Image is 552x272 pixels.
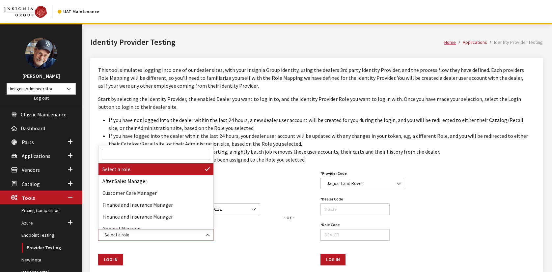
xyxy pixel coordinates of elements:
[98,199,213,211] li: Finance and Insurance Manager
[98,223,213,234] li: General Manager
[22,195,35,201] span: Tools
[58,8,99,15] div: UAT Maintenance
[98,163,213,175] li: Select a role
[487,39,543,46] li: Identity Provider Testing
[98,175,213,187] li: After Sales Manager
[98,211,213,223] li: Finance and Insurance Manager
[21,125,45,132] span: Dashboard
[25,38,57,69] img: Ray Goodwin
[444,39,456,45] a: Home
[320,170,347,176] label: Provider Code
[109,116,528,132] li: If you have not logged into the dealer within the last 24 hours, a new dealer user account will b...
[98,229,214,241] span: Select a role
[102,231,209,238] span: Select a role
[284,213,294,221] div: - or -
[320,196,343,202] label: Dealer Code
[21,220,33,226] span: Azure
[22,139,34,145] span: Parts
[22,167,40,173] span: Vendors
[109,156,528,164] li: You will be limited to the permissions that have been assigned to the Role you selected.
[98,66,528,90] p: This tool simulates logging into one of our dealer sites, with your Insignia Group identity, usin...
[98,95,528,111] p: Start by selecting the Identity Provider, the enabled Dealer you want to log in to, and the Ident...
[7,72,76,80] h3: [PERSON_NAME]
[4,5,58,18] a: Insignia Group logo
[320,254,345,265] button: Log In
[325,180,401,187] span: Jaguar Land Rover
[22,153,50,159] span: Applications
[102,149,210,160] input: Search
[4,6,47,18] img: Catalog Maintenance
[320,178,405,189] span: Jaguar Land Rover
[98,187,213,199] li: Customer Care Manager
[21,111,67,118] span: Classic Maintenance
[90,36,444,48] h1: Identity Provider Testing
[22,181,40,187] span: Catalog
[34,95,49,101] a: Log out
[320,203,390,215] input: R0627
[109,148,528,156] li: To avoid affecting dealer performance and reporting, a nightly batch job removes these user accou...
[456,39,487,46] li: Applications
[320,229,390,241] input: DEALER
[98,254,123,265] button: Log In
[109,132,528,148] li: If you have logged into the dealer within the last 24 hours, your dealer user account will be upd...
[320,222,340,228] label: Role Code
